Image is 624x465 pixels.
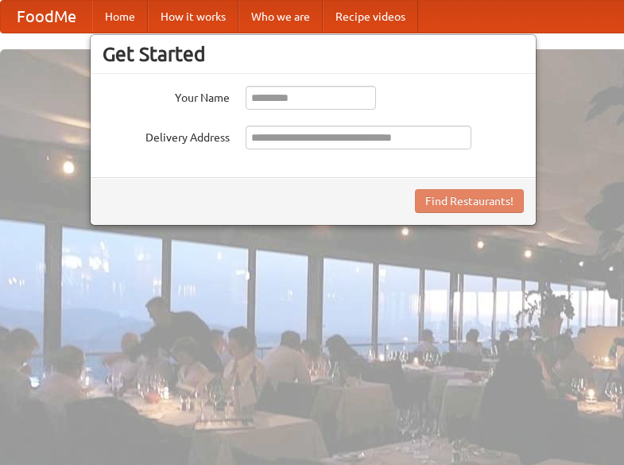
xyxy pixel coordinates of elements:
[323,1,418,33] a: Recipe videos
[415,189,524,213] button: Find Restaurants!
[103,126,230,145] label: Delivery Address
[103,42,524,66] h3: Get Started
[148,1,238,33] a: How it works
[103,86,230,106] label: Your Name
[238,1,323,33] a: Who we are
[92,1,148,33] a: Home
[1,1,92,33] a: FoodMe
